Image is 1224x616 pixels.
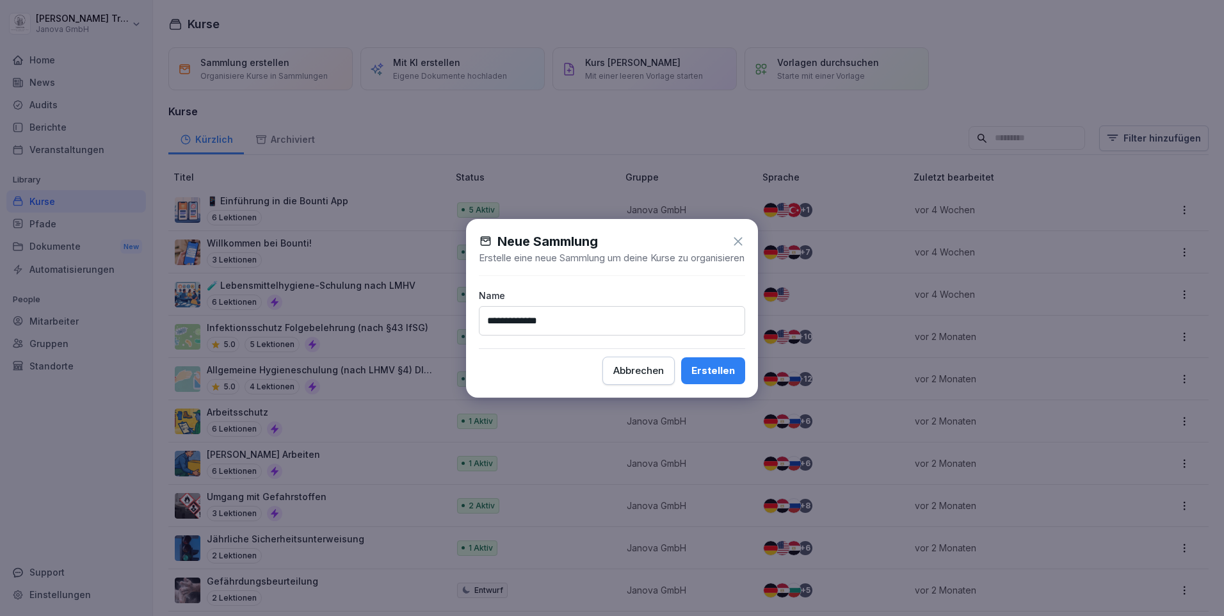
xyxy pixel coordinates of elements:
h1: Neue Sammlung [497,232,598,251]
div: Erstellen [691,364,735,378]
button: Abbrechen [602,357,675,385]
div: Abbrechen [613,364,664,378]
p: Name [479,289,745,302]
p: Erstelle eine neue Sammlung um deine Kurse zu organisieren [479,251,745,265]
button: Erstellen [681,357,745,384]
